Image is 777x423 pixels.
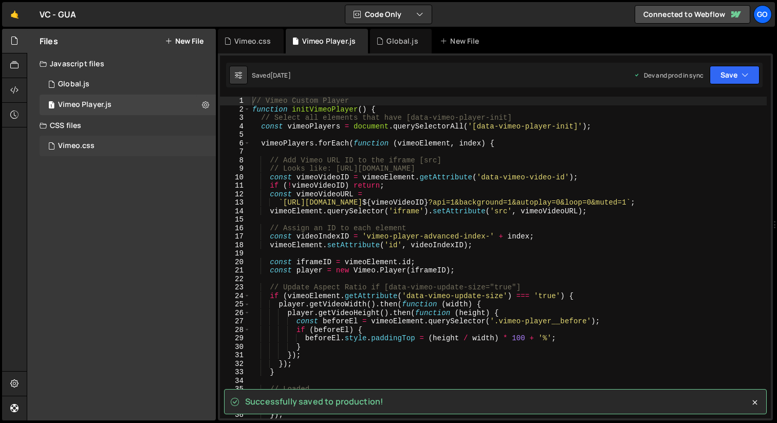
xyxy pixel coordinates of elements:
[220,156,250,165] div: 8
[27,115,216,136] div: CSS files
[220,181,250,190] div: 11
[220,224,250,233] div: 16
[220,148,250,156] div: 7
[220,326,250,335] div: 28
[386,36,418,46] div: Global.js
[753,5,772,24] a: Go
[165,37,203,45] button: New File
[40,8,76,21] div: VC - GUA
[220,258,250,267] div: 20
[40,95,216,115] div: 14109/36053.js
[40,35,58,47] h2: Files
[220,266,250,275] div: 21
[252,71,291,80] div: Saved
[345,5,432,24] button: Code Only
[220,275,250,284] div: 22
[58,80,89,89] div: Global.js
[220,377,250,385] div: 34
[58,100,112,109] div: Vimeo Player.js
[220,198,250,207] div: 13
[220,173,250,182] div: 10
[220,317,250,326] div: 27
[220,360,250,369] div: 32
[48,102,54,110] span: 1
[220,114,250,122] div: 3
[220,249,250,258] div: 19
[220,131,250,139] div: 5
[220,190,250,199] div: 12
[220,351,250,360] div: 31
[220,343,250,352] div: 30
[220,292,250,301] div: 24
[220,164,250,173] div: 9
[634,71,704,80] div: Dev and prod in sync
[220,241,250,250] div: 18
[27,53,216,74] div: Javascript files
[220,122,250,131] div: 4
[220,207,250,216] div: 14
[220,283,250,292] div: 23
[245,396,383,407] span: Successfully saved to production!
[220,215,250,224] div: 15
[220,411,250,419] div: 38
[234,36,271,46] div: Vimeo.css
[220,97,250,105] div: 1
[710,66,760,84] button: Save
[302,36,356,46] div: Vimeo Player.js
[40,136,216,156] div: 14109/36055.css
[220,368,250,377] div: 33
[2,2,27,27] a: 🤙
[58,141,95,151] div: Vimeo.css
[220,300,250,309] div: 25
[220,105,250,114] div: 2
[220,232,250,241] div: 17
[220,394,250,402] div: 36
[635,5,750,24] a: Connected to Webflow
[40,74,216,95] div: 14109/36046.js
[220,385,250,394] div: 35
[220,334,250,343] div: 29
[220,309,250,318] div: 26
[270,71,291,80] div: [DATE]
[220,139,250,148] div: 6
[440,36,483,46] div: New File
[220,402,250,411] div: 37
